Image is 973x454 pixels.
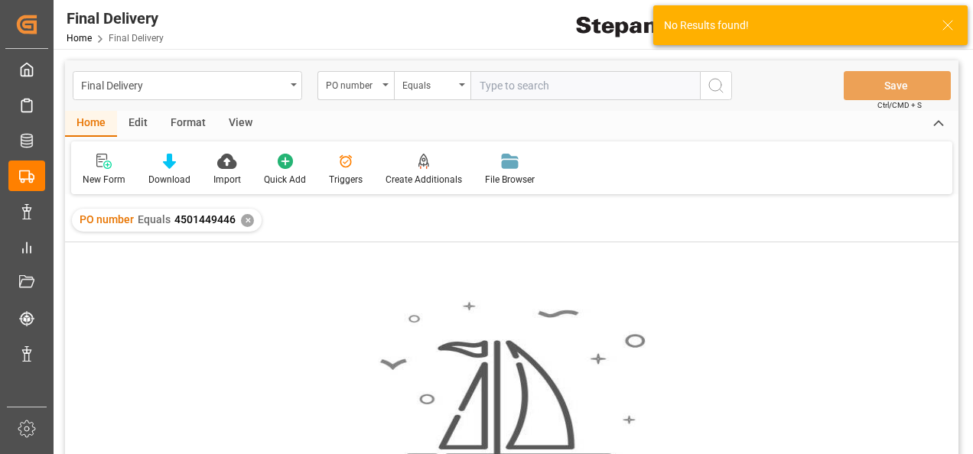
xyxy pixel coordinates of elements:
span: Ctrl/CMD + S [877,99,922,111]
div: View [217,111,264,137]
button: search button [700,71,732,100]
div: Quick Add [264,173,306,186]
button: Save [844,71,951,100]
button: open menu [317,71,394,100]
div: Import [213,173,241,186]
div: Triggers [329,173,363,186]
div: Final Delivery [81,75,285,94]
span: 4501449446 [174,213,236,225]
div: ✕ [241,214,254,227]
div: Home [65,111,117,137]
span: Equals [138,213,171,225]
span: PO number [80,213,134,225]
a: Home [67,33,92,44]
img: Stepan_Company_logo.svg.png_1713531530.png [576,11,688,38]
div: Download [148,173,190,186]
div: File Browser [485,173,535,186]
button: open menu [394,71,470,100]
input: Type to search [470,71,700,100]
div: Create Additionals [386,173,462,186]
button: open menu [73,71,302,100]
div: Equals [402,75,454,92]
div: New Form [83,173,125,186]
div: PO number [326,75,378,92]
div: No Results found! [664,18,927,34]
div: Edit [117,111,159,137]
div: Final Delivery [67,7,164,30]
div: Format [159,111,217,137]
